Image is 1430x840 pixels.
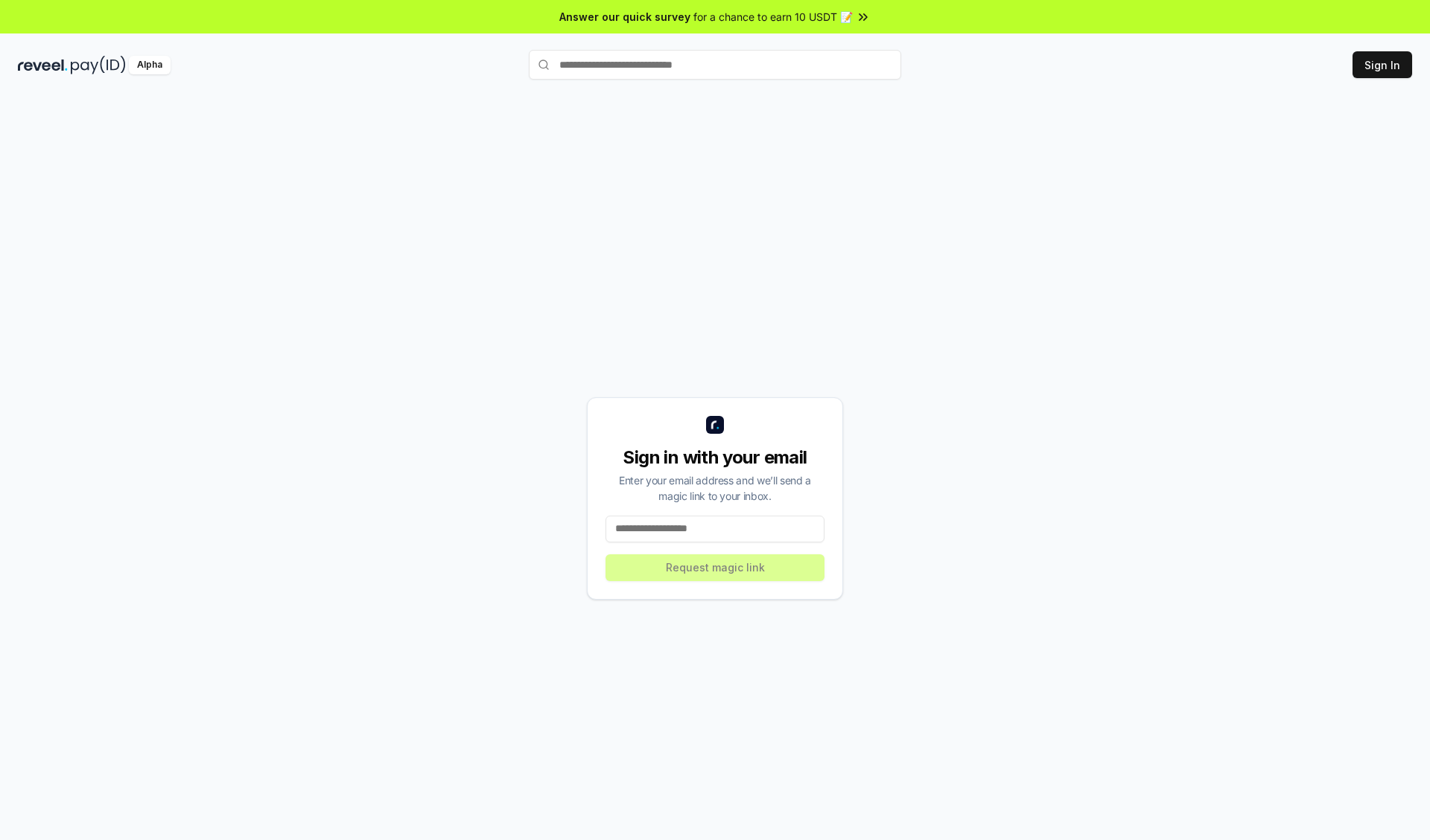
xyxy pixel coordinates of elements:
img: pay_id [71,56,126,74]
div: Enter your email address and we’ll send a magic link to your inbox. [606,472,824,504]
span: for a chance to earn 10 USDT 📝 [693,9,853,25]
img: logo_small [706,416,724,434]
div: Alpha [129,56,171,74]
button: Sign In [1353,51,1412,78]
span: Answer our quick survey [559,9,690,25]
img: reveel_dark [18,56,68,74]
div: Sign in with your email [606,446,824,469]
